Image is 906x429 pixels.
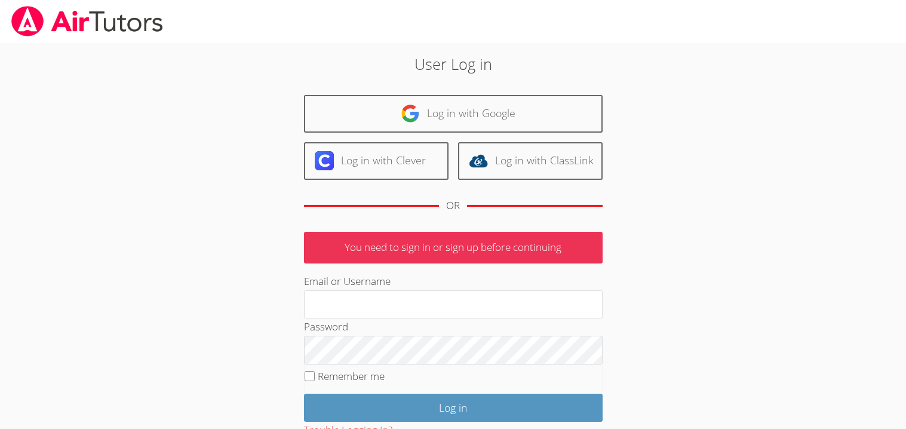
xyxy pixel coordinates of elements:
label: Remember me [318,369,385,383]
label: Password [304,320,348,333]
a: Log in with ClassLink [458,142,603,180]
a: Log in with Clever [304,142,449,180]
a: Log in with Google [304,95,603,133]
p: You need to sign in or sign up before continuing [304,232,603,263]
label: Email or Username [304,274,391,288]
img: classlink-logo-d6bb404cc1216ec64c9a2012d9dc4662098be43eaf13dc465df04b49fa7ab582.svg [469,151,488,170]
img: airtutors_banner-c4298cdbf04f3fff15de1276eac7730deb9818008684d7c2e4769d2f7ddbe033.png [10,6,164,36]
img: clever-logo-6eab21bc6e7a338710f1a6ff85c0baf02591cd810cc4098c63d3a4b26e2feb20.svg [315,151,334,170]
h2: User Log in [208,53,698,75]
img: google-logo-50288ca7cdecda66e5e0955fdab243c47b7ad437acaf1139b6f446037453330a.svg [401,104,420,123]
div: OR [446,197,460,214]
input: Log in [304,394,603,422]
